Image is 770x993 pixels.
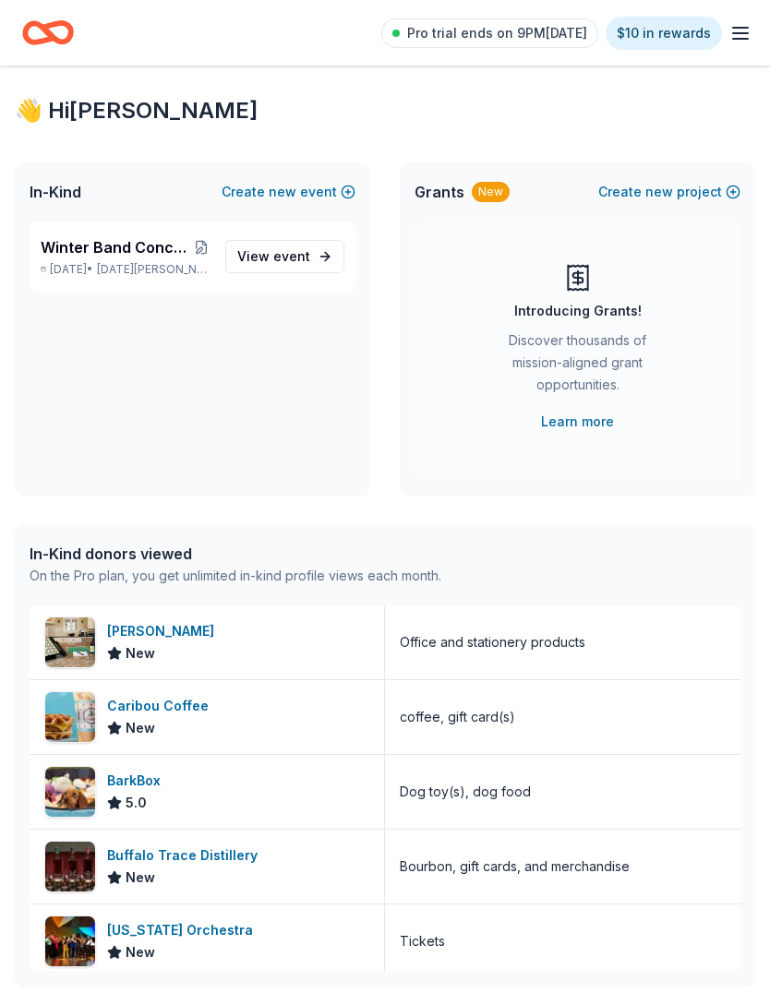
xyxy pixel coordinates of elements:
div: Introducing Grants! [514,300,642,322]
span: Grants [415,181,464,203]
a: $10 in rewards [606,17,722,50]
div: Office and stationery products [400,631,585,653]
span: Pro trial ends on 9PM[DATE] [407,22,587,44]
div: Discover thousands of mission-aligned grant opportunities. [488,329,667,403]
span: New [126,642,155,664]
span: New [126,867,155,889]
div: Tickets [400,930,445,952]
span: [DATE][PERSON_NAME], [GEOGRAPHIC_DATA] [97,262,211,277]
span: New [126,941,155,963]
img: Image for Mead [45,617,95,667]
img: Image for Minnesota Orchestra [45,916,95,966]
span: In-Kind [30,181,81,203]
img: Image for BarkBox [45,767,95,817]
div: New [472,182,510,202]
div: 👋 Hi [PERSON_NAME] [15,96,755,126]
a: Pro trial ends on 9PM[DATE] [381,18,598,48]
div: In-Kind donors viewed [30,543,441,565]
div: Caribou Coffee [107,695,216,717]
p: [DATE] • [41,262,211,277]
div: Dog toy(s), dog food [400,781,531,803]
span: new [269,181,296,203]
div: BarkBox [107,770,168,792]
button: Createnewevent [222,181,355,203]
div: On the Pro plan, you get unlimited in-kind profile views each month. [30,565,441,587]
a: View event [225,240,344,273]
a: Home [22,11,74,54]
span: Winter Band Concert and Online Auction [41,236,192,258]
span: event [273,248,310,264]
a: Learn more [541,411,614,433]
span: View [237,245,310,268]
button: Createnewproject [598,181,740,203]
div: [US_STATE] Orchestra [107,919,260,941]
div: Buffalo Trace Distillery [107,844,265,867]
span: New [126,717,155,739]
span: new [645,181,673,203]
img: Image for Caribou Coffee [45,692,95,742]
span: 5.0 [126,792,147,814]
div: [PERSON_NAME] [107,620,222,642]
div: coffee, gift card(s) [400,706,515,728]
img: Image for Buffalo Trace Distillery [45,842,95,891]
div: Bourbon, gift cards, and merchandise [400,855,630,878]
